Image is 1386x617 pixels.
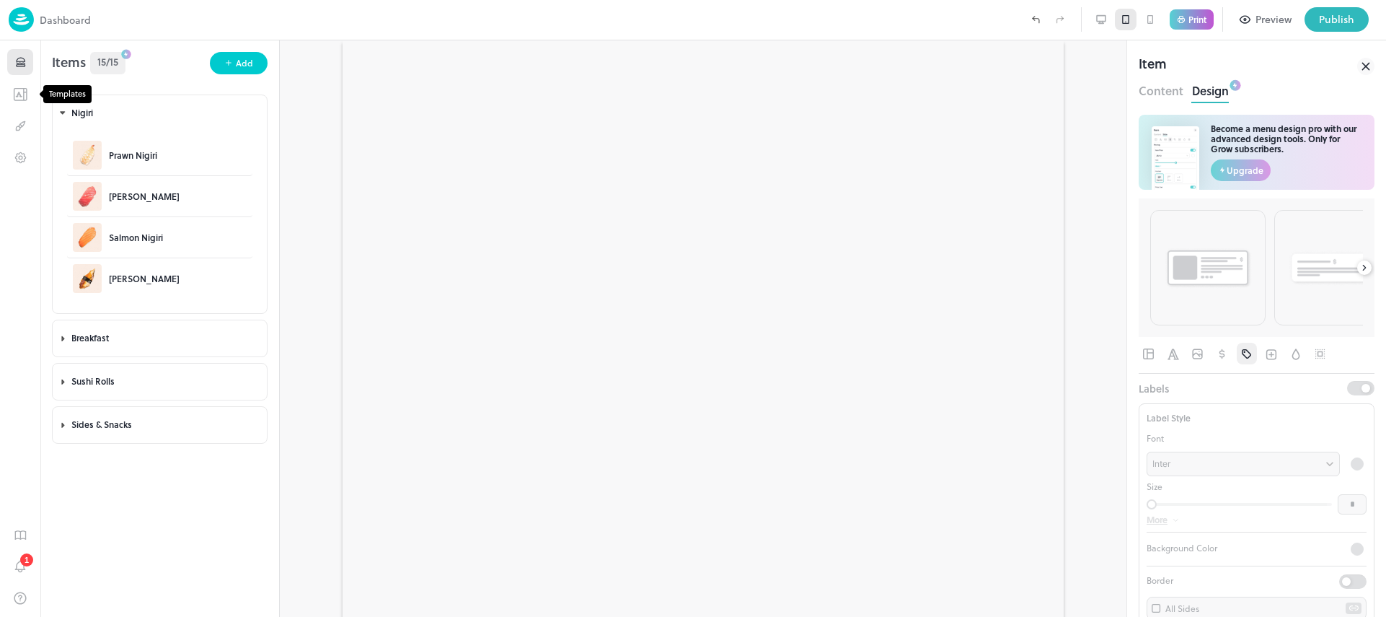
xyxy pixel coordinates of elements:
[52,317,268,360] div: Breakfast
[7,81,33,107] button: Templates
[9,7,34,32] img: logo-86c26b7e.jpg
[1164,247,1252,289] img: layout-1.png
[210,52,268,74] button: Add
[1139,381,1170,396] div: Labels
[1215,343,1230,364] span: Pricing
[1152,126,1199,190] img: AgwAE1YBxcQdIJ8AAAAASUVORK5CYII=
[52,52,86,74] span: Items
[7,49,33,75] button: Items
[43,85,92,103] div: Templates
[40,12,91,27] p: Dashboard
[1289,343,1304,364] span: Background
[1147,541,1217,554] p: Background Color
[1319,12,1354,27] div: Publish
[58,320,261,356] div: Breakfast
[1166,343,1181,364] span: Font
[73,182,102,211] img: item image
[109,190,180,203] div: [PERSON_NAME]
[58,95,261,131] div: Nigiri
[1147,449,1340,479] div: Inter
[1211,123,1361,154] div: Become a menu design pro with our advanced design tools. Only for Grow subscribers.
[71,375,249,388] div: Sushi Rolls
[1188,15,1206,24] p: Print
[109,231,163,244] div: Salmon Nigiri
[73,264,102,293] img: item image
[109,149,157,162] div: Prawn Nigiri
[52,92,268,317] div: Nigiriitem imagePrawn Nigiri item image[PERSON_NAME] item imageSalmon Nigiri item image[PERSON_NAME]
[52,360,268,403] div: Sushi Rolls
[1139,53,1167,79] div: Item
[7,144,33,170] button: Settings
[1264,343,1279,364] span: Addons
[1305,7,1369,32] button: Publish
[109,272,180,285] div: [PERSON_NAME]
[71,419,249,431] div: Sides & Snacks
[1048,7,1072,32] label: Redo (Ctrl + Y)
[1147,574,1173,587] p: Border
[1023,7,1048,32] label: Undo (Ctrl + Z)
[1139,79,1183,99] button: Content
[7,585,33,611] button: Help
[1147,432,1367,445] p: Font
[71,107,249,119] div: Nigiri
[236,56,253,70] div: Add
[1255,12,1292,27] div: Preview
[343,40,1064,617] iframe: To enrich screen reader interactions, please activate Accessibility in Grammarly extension settings
[20,553,33,566] div: 1
[7,113,33,139] button: Design
[1147,515,1167,525] p: More
[7,553,33,585] div: Notifications
[7,522,33,548] button: Guides
[1227,165,1263,175] span: Upgrade
[1240,343,1254,364] span: Labels
[1147,411,1191,424] p: Label Style
[1313,343,1328,364] span: Spacing
[58,364,261,400] div: Sushi Rolls
[1288,250,1376,286] img: layout-10.png
[1192,79,1229,99] button: Design
[71,332,249,344] div: Breakfast
[1191,343,1205,364] span: Image
[1147,482,1367,491] p: Size
[1232,7,1300,32] button: Preview
[73,223,102,252] img: item image
[52,403,268,447] div: Sides & Snacks
[58,407,261,443] div: Sides & Snacks
[1142,343,1156,364] span: Layout
[73,141,102,170] img: item image
[97,54,118,69] span: 15/15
